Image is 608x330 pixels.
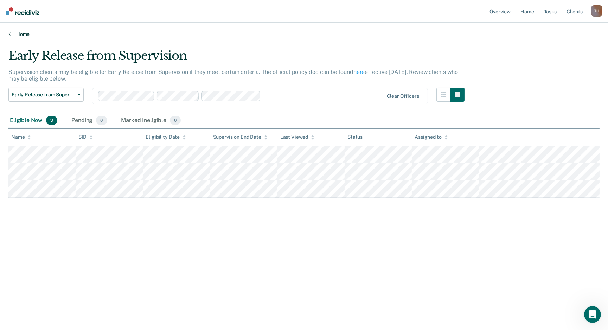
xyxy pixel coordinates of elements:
[11,134,31,140] div: Name
[46,116,57,125] span: 3
[8,88,84,102] button: Early Release from Supervision
[8,31,600,37] a: Home
[584,306,601,323] iframe: Intercom live chat
[70,113,108,128] div: Pending0
[591,5,602,17] div: T H
[78,134,93,140] div: SID
[8,113,59,128] div: Eligible Now3
[353,69,365,75] a: here
[213,134,268,140] div: Supervision End Date
[6,7,39,15] img: Recidiviz
[280,134,314,140] div: Last Viewed
[347,134,363,140] div: Status
[120,113,183,128] div: Marked Ineligible0
[96,116,107,125] span: 0
[591,5,602,17] button: TH
[12,92,75,98] span: Early Release from Supervision
[146,134,186,140] div: Eligibility Date
[387,93,419,99] div: Clear officers
[8,49,465,69] div: Early Release from Supervision
[415,134,448,140] div: Assigned to
[8,69,458,82] p: Supervision clients may be eligible for Early Release from Supervision if they meet certain crite...
[170,116,181,125] span: 0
